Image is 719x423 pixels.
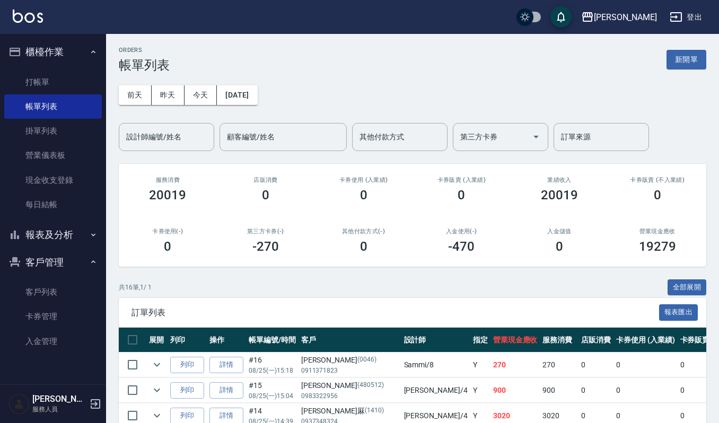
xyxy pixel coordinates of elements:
h3: 20019 [541,188,578,202]
a: 入金管理 [4,329,102,354]
h3: 0 [458,188,465,202]
td: 0 [578,352,613,377]
button: 櫃檯作業 [4,38,102,66]
th: 營業現金應收 [490,328,540,352]
th: 店販消費 [578,328,613,352]
button: [DATE] [217,85,257,105]
a: 帳單列表 [4,94,102,119]
h2: 業績收入 [523,177,596,183]
h3: -270 [252,239,279,254]
p: 08/25 (一) 15:04 [249,391,296,401]
th: 設計師 [401,328,470,352]
h3: 0 [262,188,269,202]
button: 新開單 [667,50,706,69]
th: 服務消費 [540,328,578,352]
h2: 第三方卡券(-) [230,228,302,235]
td: 0 [613,378,678,403]
button: [PERSON_NAME] [577,6,661,28]
div: [PERSON_NAME] [301,355,399,366]
button: 全部展開 [668,279,707,296]
img: Person [8,393,30,415]
td: 0 [613,352,678,377]
h3: 20019 [149,188,186,202]
a: 掛單列表 [4,119,102,143]
span: 訂單列表 [131,307,659,318]
td: Y [470,352,490,377]
button: 列印 [170,357,204,373]
button: expand row [149,382,165,398]
button: 報表及分析 [4,221,102,249]
h2: 營業現金應收 [621,228,694,235]
a: 每日結帳 [4,192,102,217]
h2: 入金儲值 [523,228,596,235]
h3: 0 [360,188,367,202]
h3: 19279 [639,239,676,254]
h2: 其他付款方式(-) [327,228,400,235]
h2: 卡券販賣 (不入業績) [621,177,694,183]
div: [PERSON_NAME] [594,11,657,24]
div: [PERSON_NAME] [301,380,399,391]
th: 客戶 [299,328,401,352]
td: 270 [540,352,578,377]
td: 900 [540,378,578,403]
a: 營業儀表板 [4,143,102,168]
td: Y [470,378,490,403]
p: 0911371823 [301,366,399,375]
p: 0983322956 [301,391,399,401]
button: Open [528,128,545,145]
td: #16 [246,352,299,377]
a: 新開單 [667,54,706,64]
p: (480512) [357,380,384,391]
h3: -470 [448,239,475,254]
h2: ORDERS [119,47,170,54]
p: 共 16 筆, 1 / 1 [119,283,152,292]
div: [PERSON_NAME]厤 [301,406,399,417]
th: 展開 [146,328,168,352]
th: 列印 [168,328,207,352]
h2: 卡券販賣 (入業績) [425,177,498,183]
a: 報表匯出 [659,307,698,317]
td: Sammi /8 [401,352,470,377]
td: 900 [490,378,540,403]
button: 報表匯出 [659,304,698,321]
h3: 帳單列表 [119,58,170,73]
td: [PERSON_NAME] /4 [401,378,470,403]
h5: [PERSON_NAME] [32,394,86,404]
p: (1410) [365,406,384,417]
td: 270 [490,352,540,377]
th: 操作 [207,328,246,352]
a: 詳情 [209,357,243,373]
button: 昨天 [152,85,185,105]
a: 現金收支登錄 [4,168,102,192]
th: 指定 [470,328,490,352]
button: 列印 [170,382,204,399]
h3: 0 [360,239,367,254]
a: 卡券管理 [4,304,102,329]
p: 08/25 (一) 15:18 [249,366,296,375]
td: #15 [246,378,299,403]
button: 登出 [665,7,706,27]
h2: 卡券使用 (入業績) [327,177,400,183]
button: 前天 [119,85,152,105]
th: 帳單編號/時間 [246,328,299,352]
button: save [550,6,572,28]
h2: 店販消費 [230,177,302,183]
p: (0046) [357,355,376,366]
a: 打帳單 [4,70,102,94]
h3: 0 [164,239,171,254]
p: 服務人員 [32,404,86,414]
button: expand row [149,357,165,373]
a: 詳情 [209,382,243,399]
h2: 卡券使用(-) [131,228,204,235]
button: 客戶管理 [4,249,102,276]
a: 客戶列表 [4,280,102,304]
h3: 服務消費 [131,177,204,183]
h2: 入金使用(-) [425,228,498,235]
th: 卡券使用 (入業績) [613,328,678,352]
img: Logo [13,10,43,23]
h3: 0 [556,239,563,254]
h3: 0 [654,188,661,202]
button: 今天 [185,85,217,105]
td: 0 [578,378,613,403]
